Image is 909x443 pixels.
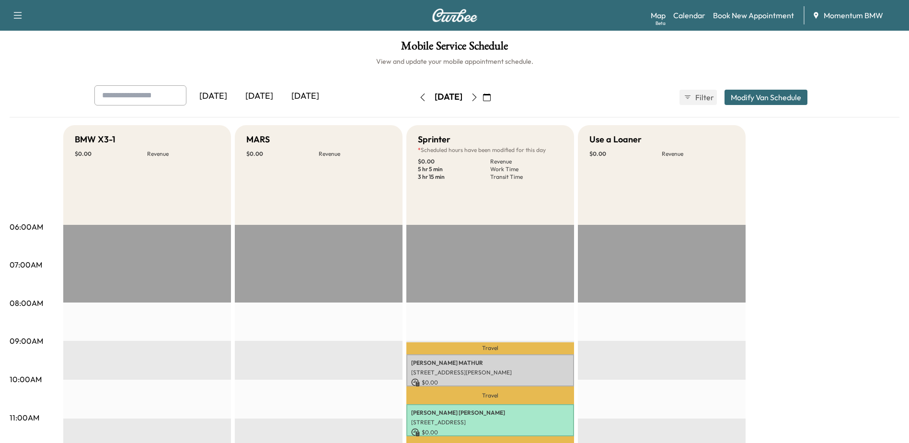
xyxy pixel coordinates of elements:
p: $ 0.00 [246,150,319,158]
span: Filter [695,92,713,103]
div: [DATE] [435,91,462,103]
div: [DATE] [282,85,328,107]
p: 10:00AM [10,373,42,385]
p: $ 0.00 [75,150,147,158]
p: 09:00AM [10,335,43,347]
button: Filter [679,90,717,105]
div: Beta [656,20,666,27]
p: $ 0.00 [418,158,490,165]
p: 11:00AM [10,412,39,423]
p: [PERSON_NAME] MATHUR [411,359,569,367]
h5: Use a Loaner [589,133,642,146]
p: Travel [406,386,574,404]
h6: View and update your mobile appointment schedule. [10,57,899,66]
p: 06:00AM [10,221,43,233]
a: MapBeta [651,10,666,21]
h5: BMW X3-1 [75,133,115,146]
img: Curbee Logo [432,9,478,22]
div: [DATE] [236,85,282,107]
p: $ 0.00 [411,428,569,437]
p: Scheduled hours have been modified for this day [418,146,563,154]
p: [PERSON_NAME] [PERSON_NAME] [411,409,569,417]
p: Revenue [490,158,563,165]
p: [STREET_ADDRESS] [411,419,569,426]
p: 5 hr 5 min [418,165,490,173]
div: [DATE] [190,85,236,107]
p: 08:00AM [10,297,43,309]
span: Momentum BMW [824,10,883,21]
p: $ 0.00 [411,378,569,387]
a: Calendar [673,10,705,21]
p: 3 hr 15 min [418,173,490,181]
p: Revenue [662,150,734,158]
p: Work Time [490,165,563,173]
button: Modify Van Schedule [725,90,807,105]
p: Revenue [319,150,391,158]
h5: Sprinter [418,133,450,146]
p: [STREET_ADDRESS][PERSON_NAME] [411,369,569,376]
p: Transit Time [490,173,563,181]
p: $ 0.00 [589,150,662,158]
p: 07:00AM [10,259,42,270]
h1: Mobile Service Schedule [10,40,899,57]
p: Travel [406,342,574,355]
a: Book New Appointment [713,10,794,21]
h5: MARS [246,133,270,146]
p: Revenue [147,150,219,158]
